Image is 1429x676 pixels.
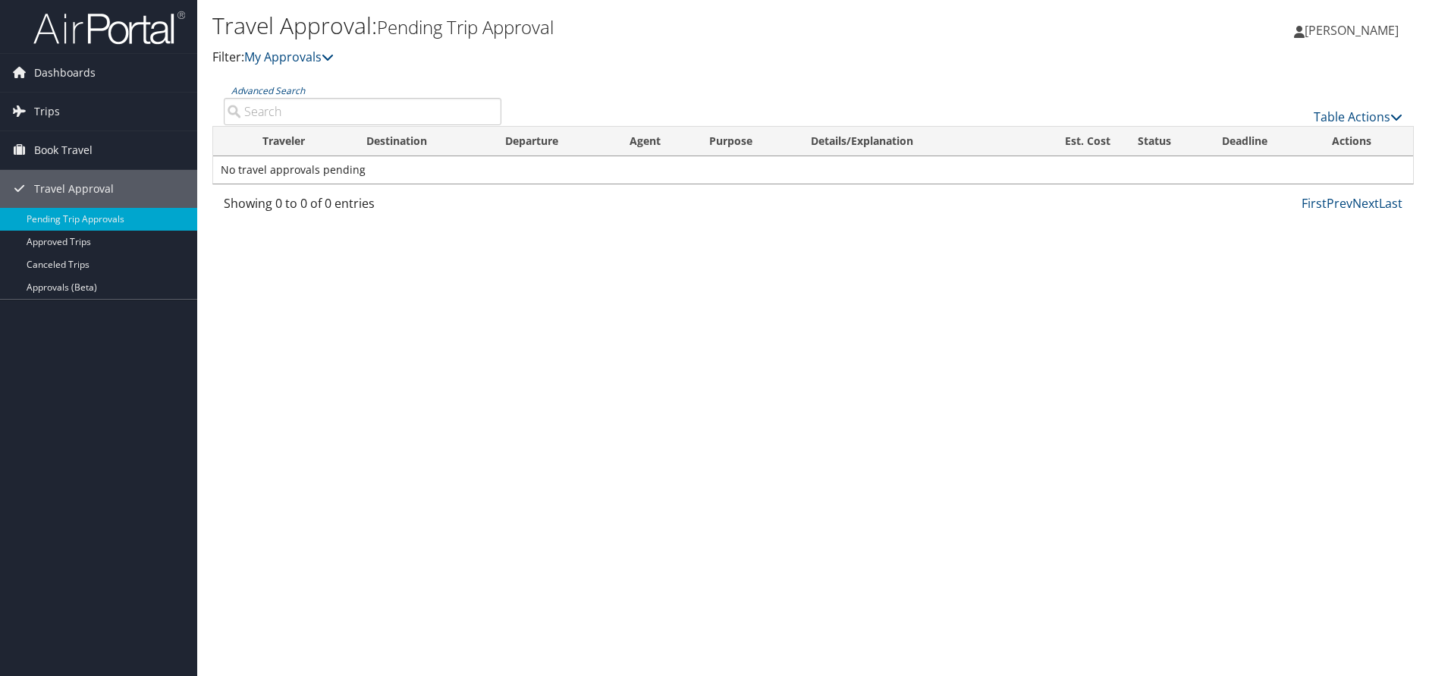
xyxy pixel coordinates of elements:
[224,98,501,125] input: Advanced Search
[231,84,305,97] a: Advanced Search
[33,10,185,46] img: airportal-logo.png
[1294,8,1414,53] a: [PERSON_NAME]
[34,93,60,130] span: Trips
[1208,127,1318,156] th: Deadline: activate to sort column descending
[249,127,353,156] th: Traveler: activate to sort column ascending
[696,127,797,156] th: Purpose
[1302,195,1327,212] a: First
[213,156,1413,184] td: No travel approvals pending
[353,127,492,156] th: Destination: activate to sort column ascending
[616,127,695,156] th: Agent
[1124,127,1208,156] th: Status: activate to sort column ascending
[34,131,93,169] span: Book Travel
[1327,195,1352,212] a: Prev
[34,170,114,208] span: Travel Approval
[1318,127,1413,156] th: Actions
[797,127,1019,156] th: Details/Explanation
[224,194,501,220] div: Showing 0 to 0 of 0 entries
[34,54,96,92] span: Dashboards
[1019,127,1123,156] th: Est. Cost: activate to sort column ascending
[1305,22,1399,39] span: [PERSON_NAME]
[1379,195,1402,212] a: Last
[1314,108,1402,125] a: Table Actions
[1352,195,1379,212] a: Next
[212,48,1013,68] p: Filter:
[244,49,334,65] a: My Approvals
[492,127,616,156] th: Departure: activate to sort column ascending
[377,14,554,39] small: Pending Trip Approval
[212,10,1013,42] h1: Travel Approval:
